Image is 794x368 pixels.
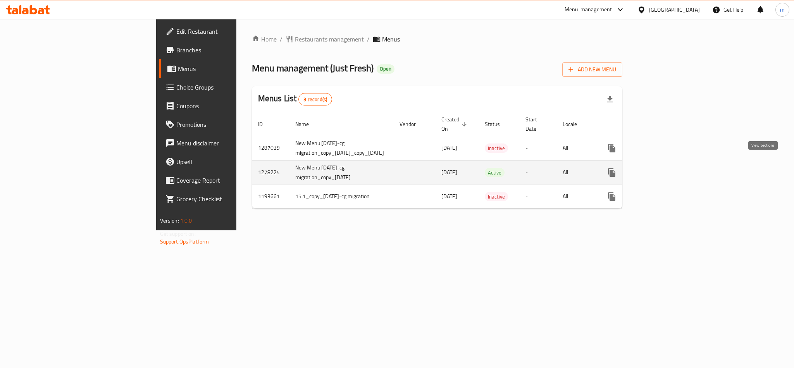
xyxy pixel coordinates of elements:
td: New Menu [DATE]-cg migration_copy_[DATE]_copy_[DATE] [289,136,393,160]
span: [DATE] [441,167,457,177]
span: Start Date [525,115,547,133]
td: New Menu [DATE]-cg migration_copy_[DATE] [289,160,393,185]
span: Menu disclaimer [176,138,282,148]
a: Menu disclaimer [159,134,289,152]
td: All [556,136,596,160]
span: Promotions [176,120,282,129]
div: [GEOGRAPHIC_DATA] [649,5,700,14]
table: enhanced table [252,112,683,209]
span: Name [295,119,319,129]
span: Status [485,119,510,129]
td: - [519,160,556,185]
a: Coverage Report [159,171,289,190]
span: Coverage Report [176,176,282,185]
button: Change Status [621,187,640,206]
button: Add New Menu [562,62,622,77]
a: Coupons [159,97,289,115]
span: ID [258,119,273,129]
div: Open [377,64,394,74]
li: / [367,35,370,44]
span: Menus [382,35,400,44]
a: Edit Restaurant [159,22,289,41]
span: Grocery Checklist [176,194,282,204]
span: 3 record(s) [299,96,332,103]
td: - [519,185,556,208]
button: more [603,139,621,157]
span: Open [377,66,394,72]
div: Inactive [485,143,508,153]
a: Menus [159,59,289,78]
a: Branches [159,41,289,59]
span: Upsell [176,157,282,166]
a: Restaurants management [286,35,364,44]
a: Upsell [159,152,289,171]
div: Total records count [298,93,332,105]
span: Edit Restaurant [176,27,282,36]
span: Get support on: [160,229,196,239]
a: Choice Groups [159,78,289,97]
span: Version: [160,216,179,226]
td: All [556,160,596,185]
th: Actions [596,112,683,136]
button: more [603,163,621,182]
span: [DATE] [441,191,457,201]
a: Grocery Checklist [159,190,289,208]
td: - [519,136,556,160]
td: All [556,185,596,208]
h2: Menus List [258,93,332,105]
div: Export file [601,90,619,109]
span: Created On [441,115,469,133]
nav: breadcrumb [252,35,623,44]
button: more [603,187,621,206]
span: Branches [176,45,282,55]
span: Choice Groups [176,83,282,92]
span: Menus [178,64,282,73]
span: Active [485,168,505,177]
span: 1.0.0 [180,216,192,226]
a: Promotions [159,115,289,134]
td: 15.1_copy_[DATE]-cg migration [289,185,393,208]
span: Menu management ( Just Fresh ) [252,59,374,77]
div: Menu-management [565,5,612,14]
button: Change Status [621,163,640,182]
span: Inactive [485,192,508,201]
span: Coupons [176,101,282,111]
span: [DATE] [441,143,457,153]
span: Inactive [485,144,508,153]
span: Restaurants management [295,35,364,44]
span: m [780,5,785,14]
a: Support.OpsPlatform [160,237,209,247]
span: Add New Menu [568,65,616,74]
span: Locale [563,119,587,129]
span: Vendor [400,119,426,129]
